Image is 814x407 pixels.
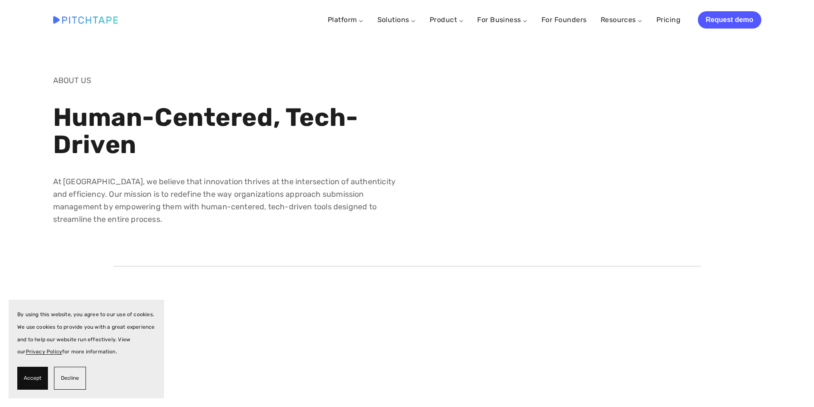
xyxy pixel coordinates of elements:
[377,16,416,24] a: Solutions ⌵
[61,372,79,385] span: Decline
[698,11,761,29] a: Request demo
[477,16,528,24] a: For Business ⌵
[54,367,86,390] button: Decline
[328,16,364,24] a: Platform ⌵
[542,12,587,28] a: For Founders
[17,308,155,358] p: By using this website, you agree to our use of cookies. We use cookies to provide you with a grea...
[26,349,63,355] a: Privacy Policy
[17,367,48,390] button: Accept
[53,74,400,87] p: ABOUT US
[53,176,400,225] p: At [GEOGRAPHIC_DATA], we believe that innovation thrives at the intersection of authenticity and ...
[24,372,41,385] span: Accept
[53,104,400,159] h1: Human-Centered, Tech-Driven
[656,12,681,28] a: Pricing
[430,16,463,24] a: Product ⌵
[53,16,118,23] img: Pitchtape | Video Submission Management Software
[601,16,643,24] a: Resources ⌵
[9,300,164,398] section: Cookie banner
